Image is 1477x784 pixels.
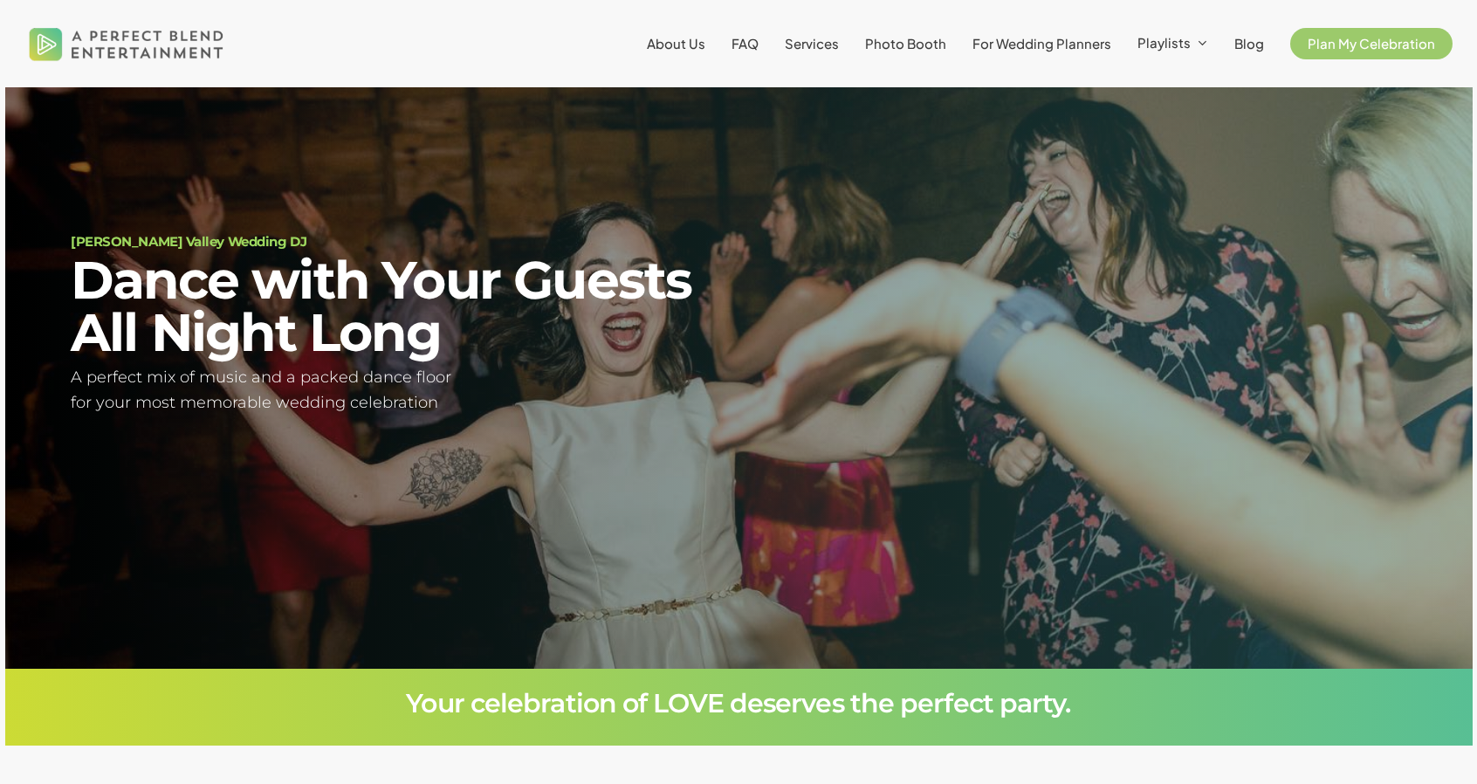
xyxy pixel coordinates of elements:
[71,691,1406,717] h3: Your celebration of LOVE deserves the perfect party.
[785,35,839,52] span: Services
[647,35,705,52] span: About Us
[1137,36,1208,52] a: Playlists
[865,35,946,52] span: Photo Booth
[71,235,717,248] h1: [PERSON_NAME] Valley Wedding DJ
[1137,34,1191,51] span: Playlists
[732,35,759,52] span: FAQ
[71,254,717,359] h2: Dance with Your Guests All Night Long
[732,37,759,51] a: FAQ
[785,37,839,51] a: Services
[71,365,717,416] h5: A perfect mix of music and a packed dance floor for your most memorable wedding celebration
[647,37,705,51] a: About Us
[972,35,1111,52] span: For Wedding Planners
[972,37,1111,51] a: For Wedding Planners
[1290,37,1453,51] a: Plan My Celebration
[1308,35,1435,52] span: Plan My Celebration
[865,37,946,51] a: Photo Booth
[24,12,229,75] img: A Perfect Blend Entertainment
[1234,37,1264,51] a: Blog
[1234,35,1264,52] span: Blog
